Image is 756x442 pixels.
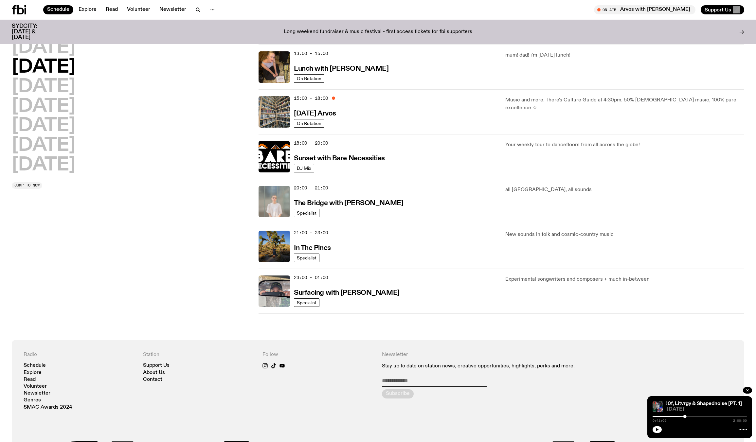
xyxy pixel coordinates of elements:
[143,363,170,368] a: Support Us
[297,300,316,305] span: Specialist
[24,377,36,382] a: Read
[705,7,731,13] span: Support Us
[505,275,744,283] p: Experimental songwriters and composers + much in-between
[294,164,314,172] a: DJ Mix
[75,5,100,14] a: Explore
[294,109,336,117] a: [DATE] Arvos
[294,154,385,162] a: Sunset with Bare Necessities
[294,140,328,146] span: 18:00 - 20:00
[24,405,72,410] a: SMAC Awards 2024
[12,97,75,116] button: [DATE]
[12,156,75,174] button: [DATE]
[294,74,324,83] a: On Rotation
[259,186,290,217] img: Mara stands in front of a frosted glass wall wearing a cream coloured t-shirt and black glasses. ...
[294,95,328,101] span: 15:00 - 18:00
[12,136,75,155] button: [DATE]
[382,389,414,398] button: Subscribe
[24,370,42,375] a: Explore
[733,419,747,422] span: 2:00:00
[297,256,316,260] span: Specialist
[24,391,50,396] a: Newsletter
[701,5,744,14] button: Support Us
[14,184,40,187] span: Jump to now
[294,230,328,236] span: 21:00 - 23:00
[505,141,744,149] p: Your weekly tour to dancefloors from all across the globe!
[102,5,122,14] a: Read
[294,245,331,252] h3: In The Pines
[24,363,46,368] a: Schedule
[155,5,190,14] a: Newsletter
[297,76,321,81] span: On Rotation
[143,370,165,375] a: About Us
[43,5,73,14] a: Schedule
[123,5,154,14] a: Volunteer
[667,407,747,412] span: [DATE]
[12,58,75,77] button: [DATE]
[297,121,321,126] span: On Rotation
[12,24,54,40] h3: SYDCITY: [DATE] & [DATE]
[294,298,319,307] a: Specialist
[294,200,403,207] h3: The Bridge with [PERSON_NAME]
[12,39,75,57] button: [DATE]
[259,231,290,262] img: Johanna stands in the middle distance amongst a desert scene with large cacti and trees. She is w...
[284,29,472,35] p: Long weekend fundraiser & music festival - first access tickets for fbi supporters
[505,51,744,59] p: mum! dad! i'm [DATE] lunch!
[294,199,403,207] a: The Bridge with [PERSON_NAME]
[259,141,290,172] img: Bare Necessities
[143,352,255,358] h4: Station
[294,274,328,281] span: 23:00 - 01:00
[294,209,319,217] a: Specialist
[259,96,290,128] img: A corner shot of the fbi music library
[294,290,400,296] h3: Surfacing with [PERSON_NAME]
[259,51,290,83] img: SLC lunch cover
[382,363,613,369] p: Stay up to date on station news, creative opportunities, highlights, perks and more.
[143,377,162,382] a: Contact
[294,254,319,262] a: Specialist
[653,419,666,422] span: 0:41:05
[594,5,695,14] button: On AirArvos with [PERSON_NAME]
[294,185,328,191] span: 20:00 - 21:00
[505,231,744,239] p: New sounds in folk and cosmic-country music
[505,186,744,194] p: all [GEOGRAPHIC_DATA], all sounds
[297,211,316,216] span: Specialist
[294,119,324,128] a: On Rotation
[24,398,41,403] a: Genres
[294,64,388,72] a: Lunch with [PERSON_NAME]
[505,96,744,112] p: Music and more. There's Culture Guide at 4:30pm. 50% [DEMOGRAPHIC_DATA] music, 100% pure excellen...
[12,117,75,135] button: [DATE]
[294,288,400,296] a: Surfacing with [PERSON_NAME]
[297,166,311,171] span: DJ Mix
[589,401,742,406] a: DEEP WEB X MITHRIL | feat. s280f, Litvrgy & Shapednoise [PT. 1]
[294,50,328,57] span: 13:00 - 15:00
[24,384,47,389] a: Volunteer
[262,352,374,358] h4: Follow
[12,78,75,96] button: [DATE]
[294,65,388,72] h3: Lunch with [PERSON_NAME]
[294,110,336,117] h3: [DATE] Arvos
[24,352,135,358] h4: Radio
[12,182,42,189] button: Jump to now
[294,155,385,162] h3: Sunset with Bare Necessities
[294,243,331,252] a: In The Pines
[382,352,613,358] h4: Newsletter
